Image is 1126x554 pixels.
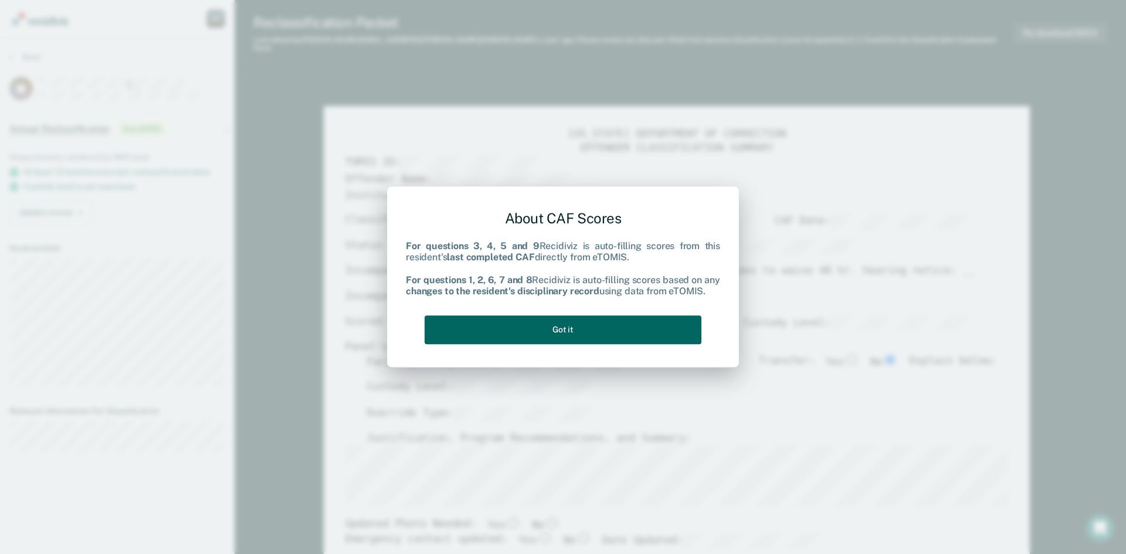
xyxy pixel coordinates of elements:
[406,241,720,297] div: Recidiviz is auto-filling scores from this resident's directly from eTOMIS. Recidiviz is auto-fil...
[406,274,532,286] b: For questions 1, 2, 6, 7 and 8
[406,241,540,252] b: For questions 3, 4, 5 and 9
[406,286,599,297] b: changes to the resident's disciplinary record
[425,315,701,344] button: Got it
[406,200,720,236] div: About CAF Scores
[447,252,534,263] b: last completed CAF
